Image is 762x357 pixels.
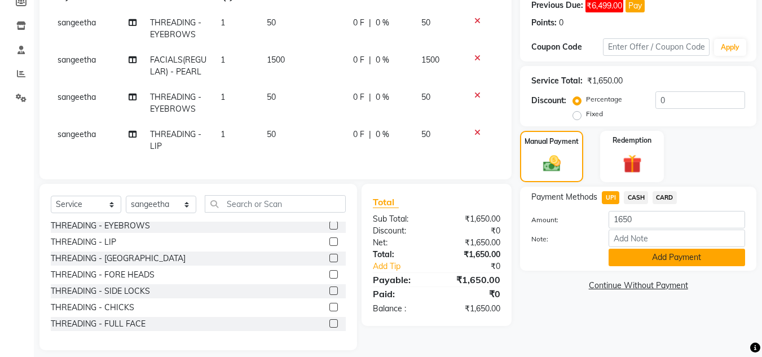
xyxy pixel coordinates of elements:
[523,234,600,244] label: Note:
[364,303,437,315] div: Balance :
[376,17,389,29] span: 0 %
[267,55,285,65] span: 1500
[364,273,437,287] div: Payable:
[221,92,225,102] span: 1
[364,225,437,237] div: Discount:
[609,211,745,228] input: Amount
[221,129,225,139] span: 1
[437,213,509,225] div: ₹1,650.00
[205,195,346,213] input: Search or Scan
[437,237,509,249] div: ₹1,650.00
[617,152,648,175] img: _gift.svg
[522,280,754,292] a: Continue Without Payment
[421,55,439,65] span: 1500
[531,17,557,29] div: Points:
[531,191,597,203] span: Payment Methods
[364,249,437,261] div: Total:
[421,92,430,102] span: 50
[531,41,602,53] div: Coupon Code
[58,55,96,65] span: sangeetha
[221,55,225,65] span: 1
[437,303,509,315] div: ₹1,650.00
[51,318,146,330] div: THREADING - FULL FACE
[421,129,430,139] span: 50
[613,135,651,146] label: Redemption
[538,153,566,174] img: _cash.svg
[531,95,566,107] div: Discount:
[437,273,509,287] div: ₹1,650.00
[653,191,677,204] span: CARD
[267,17,276,28] span: 50
[437,249,509,261] div: ₹1,650.00
[369,54,371,66] span: |
[376,129,389,140] span: 0 %
[437,225,509,237] div: ₹0
[58,17,96,28] span: sangeetha
[586,109,603,119] label: Fixed
[364,237,437,249] div: Net:
[449,261,509,272] div: ₹0
[364,213,437,225] div: Sub Total:
[58,92,96,102] span: sangeetha
[531,75,583,87] div: Service Total:
[586,94,622,104] label: Percentage
[369,91,371,103] span: |
[714,39,746,56] button: Apply
[353,17,364,29] span: 0 F
[51,253,186,265] div: THREADING - [GEOGRAPHIC_DATA]
[376,91,389,103] span: 0 %
[603,38,710,56] input: Enter Offer / Coupon Code
[373,196,399,208] span: Total
[353,54,364,66] span: 0 F
[150,92,201,114] span: THREADING - EYEBROWS
[523,215,600,225] label: Amount:
[559,17,563,29] div: 0
[150,129,201,151] span: THREADING - LIP
[602,191,619,204] span: UPI
[609,249,745,266] button: Add Payment
[51,269,155,281] div: THREADING - FORE HEADS
[525,136,579,147] label: Manual Payment
[150,17,201,39] span: THREADING - EYEBROWS
[58,129,96,139] span: sangeetha
[421,17,430,28] span: 50
[51,220,150,232] div: THREADING - EYEBROWS
[609,230,745,247] input: Add Note
[267,92,276,102] span: 50
[369,129,371,140] span: |
[364,287,437,301] div: Paid:
[267,129,276,139] span: 50
[624,191,648,204] span: CASH
[51,302,134,314] div: THREADING - CHICKS
[51,285,150,297] div: THREADING - SIDE LOCKS
[150,55,206,77] span: FACIALS(REGULAR) - PEARL
[221,17,225,28] span: 1
[437,287,509,301] div: ₹0
[51,236,116,248] div: THREADING - LIP
[364,261,448,272] a: Add Tip
[587,75,623,87] div: ₹1,650.00
[353,129,364,140] span: 0 F
[376,54,389,66] span: 0 %
[353,91,364,103] span: 0 F
[369,17,371,29] span: |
